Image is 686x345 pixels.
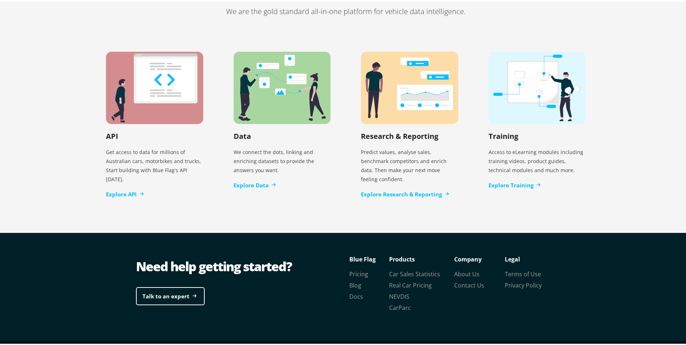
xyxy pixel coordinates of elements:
[349,269,368,277] a: Pricing
[361,130,438,140] h2: Research & Reporting
[454,280,484,288] a: Contact Us
[389,280,432,288] a: Real Car Pricing
[106,189,144,197] a: Explore API
[106,130,118,140] h2: API
[454,269,480,277] a: About Us
[505,269,541,277] a: Terms of Use
[505,252,555,263] p: Legal
[389,302,411,310] a: CarParc
[389,269,440,277] a: Car Sales Statistics
[389,252,454,263] p: Products
[361,189,449,197] a: Explore Research & Reporting
[136,286,205,304] a: Talk to an expert
[106,143,203,185] p: Get access to data for millions of Australian cars, motorbikes and trucks. Start building with Bl...
[349,280,361,288] a: Blog
[349,291,363,299] a: Docs
[136,256,346,274] div: Need help getting started?
[349,252,389,263] p: Blue Flag
[489,143,586,176] p: Access to eLearning modules including training videos, product guides, technical modules and much...
[489,130,518,140] h2: Training
[361,143,458,185] p: Predict values, analyse sales, benchmark competitors and enrich data. Then make your next move fe...
[91,5,601,16] p: We are the gold standard all-in-one platform for vehicle data intelligence.
[234,143,331,176] p: We connect the dots, linking and enriching datasets to provide the answers you want.
[234,180,276,188] a: Explore Data
[389,291,409,299] a: NEVDIS
[505,280,542,288] a: Privacy Policy
[489,180,541,188] a: Explore Training
[454,252,505,263] p: Company
[234,130,251,140] h2: Data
